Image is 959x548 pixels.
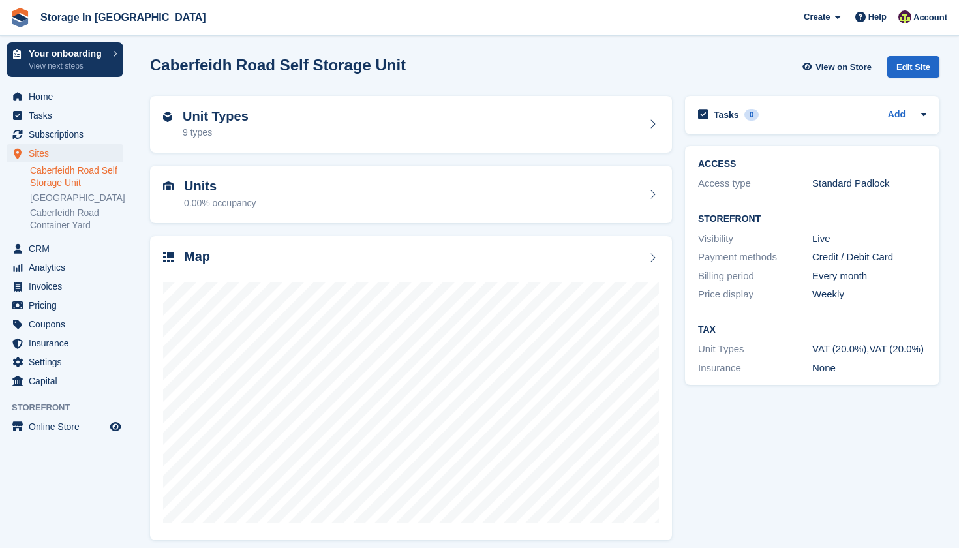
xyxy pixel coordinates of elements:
div: Credit / Debit Card [812,250,926,265]
a: menu [7,144,123,162]
a: Edit Site [887,56,939,83]
a: menu [7,334,123,352]
div: Every month [812,269,926,284]
a: menu [7,418,123,436]
div: Visibility [698,232,812,247]
img: Colin Wood [898,10,911,23]
span: Capital [29,372,107,390]
span: Invoices [29,277,107,296]
h2: Storefront [698,214,926,224]
h2: ACCESS [698,159,926,170]
div: Edit Site [887,56,939,78]
span: Help [868,10,887,23]
div: Standard Padlock [812,176,926,191]
p: Your onboarding [29,49,106,58]
div: Payment methods [698,250,812,265]
a: Preview store [108,419,123,434]
a: menu [7,277,123,296]
a: menu [7,296,123,314]
a: Caberfeidh Road Container Yard [30,207,123,232]
a: menu [7,372,123,390]
a: Storage In [GEOGRAPHIC_DATA] [35,7,211,28]
div: Live [812,232,926,247]
div: Weekly [812,287,926,302]
span: Tasks [29,106,107,125]
div: VAT (20.0%),VAT (20.0%) [812,342,926,357]
a: [GEOGRAPHIC_DATA] [30,192,123,204]
a: Add [888,108,906,123]
a: Map [150,236,672,541]
span: View on Store [815,61,872,74]
a: menu [7,106,123,125]
h2: Tax [698,325,926,335]
img: stora-icon-8386f47178a22dfd0bd8f6a31ec36ba5ce8667c1dd55bd0f319d3a0aa187defe.svg [10,8,30,27]
div: Unit Types [698,342,812,357]
a: Your onboarding View next steps [7,42,123,77]
span: CRM [29,239,107,258]
a: menu [7,87,123,106]
a: Caberfeidh Road Self Storage Unit [30,164,123,189]
span: Insurance [29,334,107,352]
a: menu [7,315,123,333]
div: Insurance [698,361,812,376]
h2: Caberfeidh Road Self Storage Unit [150,56,406,74]
div: Price display [698,287,812,302]
span: Pricing [29,296,107,314]
div: None [812,361,926,376]
h2: Tasks [714,109,739,121]
h2: Units [184,179,256,194]
a: View on Store [800,56,877,78]
div: Access type [698,176,812,191]
p: View next steps [29,60,106,72]
div: 0 [744,109,759,121]
span: Settings [29,353,107,371]
div: 0.00% occupancy [184,196,256,210]
div: Billing period [698,269,812,284]
span: Online Store [29,418,107,436]
span: Home [29,87,107,106]
a: menu [7,125,123,144]
a: Unit Types 9 types [150,96,672,153]
a: Units 0.00% occupancy [150,166,672,223]
img: unit-icn-7be61d7bf1b0ce9d3e12c5938cc71ed9869f7b940bace4675aadf7bd6d80202e.svg [163,181,174,190]
span: Analytics [29,258,107,277]
span: Sites [29,144,107,162]
a: menu [7,239,123,258]
a: menu [7,258,123,277]
div: 9 types [183,126,249,140]
span: Create [804,10,830,23]
span: Storefront [12,401,130,414]
h2: Map [184,249,210,264]
img: unit-type-icn-2b2737a686de81e16bb02015468b77c625bbabd49415b5ef34ead5e3b44a266d.svg [163,112,172,122]
span: Subscriptions [29,125,107,144]
a: menu [7,353,123,371]
img: map-icn-33ee37083ee616e46c38cad1a60f524a97daa1e2b2c8c0bc3eb3415660979fc1.svg [163,252,174,262]
span: Coupons [29,315,107,333]
span: Account [913,11,947,24]
h2: Unit Types [183,109,249,124]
